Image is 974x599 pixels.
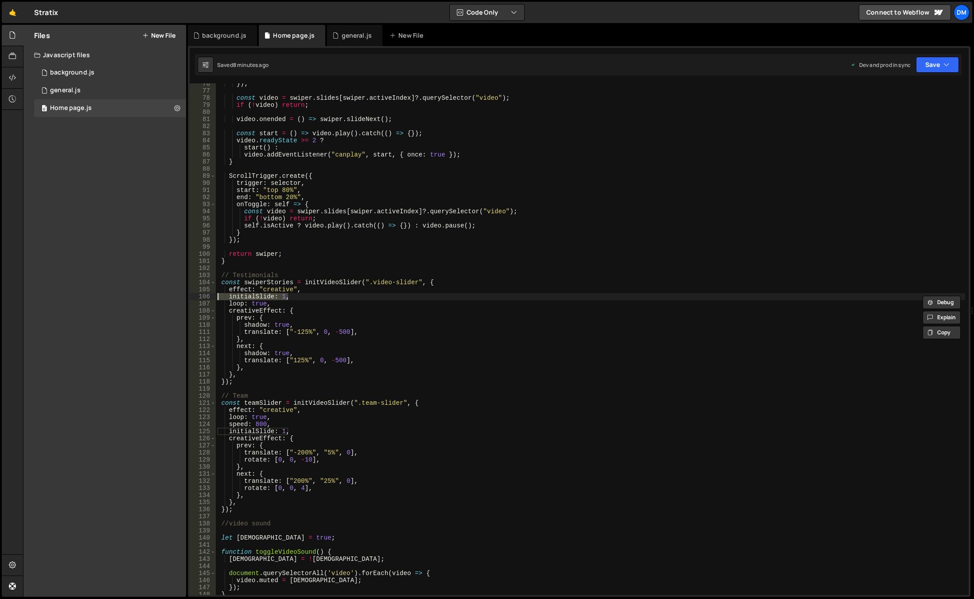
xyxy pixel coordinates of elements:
[190,478,216,485] div: 132
[190,421,216,428] div: 124
[190,520,216,527] div: 138
[859,4,951,20] a: Connect to Webflow
[190,556,216,563] div: 143
[190,584,216,591] div: 147
[190,87,216,94] div: 77
[190,123,216,130] div: 82
[190,357,216,364] div: 115
[190,591,216,598] div: 148
[34,82,186,99] div: 16575/45802.js
[190,137,216,144] div: 84
[190,534,216,541] div: 140
[190,109,216,116] div: 80
[923,326,961,339] button: Copy
[2,2,23,23] a: 🤙
[190,527,216,534] div: 139
[190,506,216,513] div: 136
[190,442,216,449] div: 127
[34,99,186,117] div: 16575/45977.js
[190,343,216,350] div: 113
[34,64,186,82] div: 16575/45066.js
[190,392,216,399] div: 120
[190,563,216,570] div: 144
[190,187,216,194] div: 91
[190,371,216,378] div: 117
[190,94,216,102] div: 78
[142,32,175,39] button: New File
[190,350,216,357] div: 114
[190,548,216,556] div: 142
[190,385,216,392] div: 119
[273,31,315,40] div: Home page.js
[190,428,216,435] div: 125
[190,336,216,343] div: 112
[190,236,216,243] div: 98
[190,194,216,201] div: 92
[190,414,216,421] div: 123
[190,258,216,265] div: 101
[190,364,216,371] div: 116
[190,172,216,180] div: 89
[34,7,58,18] div: Stratix
[190,251,216,258] div: 100
[190,80,216,87] div: 76
[190,449,216,456] div: 128
[190,541,216,548] div: 141
[190,222,216,229] div: 96
[923,296,961,309] button: Debug
[190,215,216,222] div: 95
[190,229,216,236] div: 97
[190,499,216,506] div: 135
[190,180,216,187] div: 90
[190,314,216,321] div: 109
[190,463,216,470] div: 130
[190,485,216,492] div: 133
[190,272,216,279] div: 103
[50,69,94,77] div: background.js
[190,470,216,478] div: 131
[190,201,216,208] div: 93
[23,46,186,64] div: Javascript files
[202,31,246,40] div: background.js
[190,570,216,577] div: 145
[50,104,92,112] div: Home page.js
[342,31,372,40] div: general.js
[190,208,216,215] div: 94
[190,300,216,307] div: 107
[190,151,216,158] div: 86
[233,61,269,69] div: 8 minutes ago
[190,243,216,251] div: 99
[190,116,216,123] div: 81
[190,158,216,165] div: 87
[42,106,47,113] span: 0
[923,311,961,324] button: Explain
[190,144,216,151] div: 85
[190,492,216,499] div: 134
[190,279,216,286] div: 104
[190,293,216,300] div: 106
[916,57,959,73] button: Save
[190,513,216,520] div: 137
[50,86,81,94] div: general.js
[190,399,216,407] div: 121
[190,286,216,293] div: 105
[954,4,970,20] a: Dm
[190,102,216,109] div: 79
[190,165,216,172] div: 88
[190,321,216,329] div: 110
[190,307,216,314] div: 108
[34,31,50,40] h2: Files
[190,378,216,385] div: 118
[390,31,427,40] div: New File
[190,329,216,336] div: 111
[217,61,269,69] div: Saved
[190,456,216,463] div: 129
[190,130,216,137] div: 83
[850,61,911,69] div: Dev and prod in sync
[190,407,216,414] div: 122
[190,577,216,584] div: 146
[190,435,216,442] div: 126
[190,265,216,272] div: 102
[450,4,524,20] button: Code Only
